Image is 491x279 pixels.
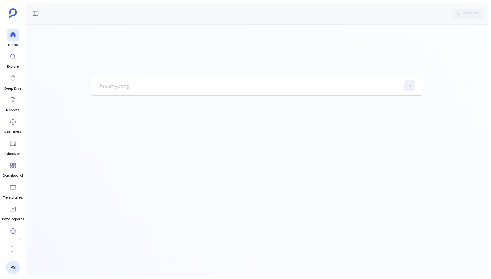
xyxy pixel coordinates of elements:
[6,108,19,113] span: Reports
[5,138,20,157] a: Discover
[4,225,21,244] a: Data Hub
[4,86,21,91] span: Deep Dive
[3,173,23,179] span: Dashboard
[7,50,19,69] a: Explore
[5,151,20,157] span: Discover
[2,217,24,222] span: PetaReports
[3,195,23,200] span: Templates
[7,64,19,69] span: Explore
[3,181,23,200] a: Templates
[9,8,17,18] img: petavue logo
[4,238,21,244] span: Data Hub
[7,29,19,48] a: Home
[3,159,23,179] a: Dashboard
[2,203,24,222] a: PetaReports
[4,72,21,91] a: Deep Dive
[4,129,21,135] span: Requests
[7,42,19,48] span: Home
[6,261,20,274] a: PS
[4,116,21,135] a: Requests
[6,94,19,113] a: Reports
